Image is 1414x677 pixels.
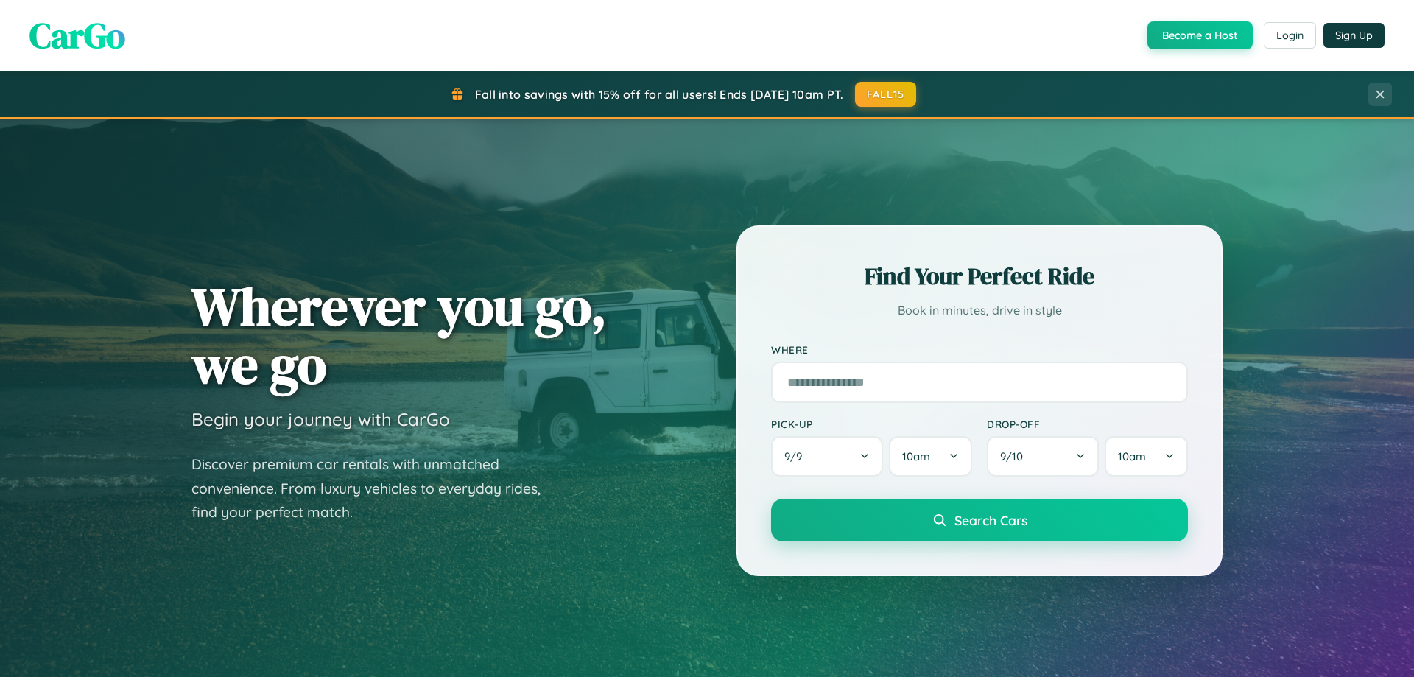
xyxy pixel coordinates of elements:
[191,277,607,393] h1: Wherever you go, we go
[902,449,930,463] span: 10am
[29,11,125,60] span: CarGo
[889,436,972,477] button: 10am
[1264,22,1316,49] button: Login
[1147,21,1253,49] button: Become a Host
[1000,449,1030,463] span: 9 / 10
[771,300,1188,321] p: Book in minutes, drive in style
[784,449,809,463] span: 9 / 9
[191,452,560,525] p: Discover premium car rentals with unmatched convenience. From luxury vehicles to everyday rides, ...
[1105,436,1188,477] button: 10am
[1118,449,1146,463] span: 10am
[987,418,1188,430] label: Drop-off
[475,87,844,102] span: Fall into savings with 15% off for all users! Ends [DATE] 10am PT.
[1323,23,1385,48] button: Sign Up
[771,343,1188,356] label: Where
[771,436,883,477] button: 9/9
[771,499,1188,541] button: Search Cars
[954,512,1027,528] span: Search Cars
[987,436,1099,477] button: 9/10
[771,260,1188,292] h2: Find Your Perfect Ride
[191,408,450,430] h3: Begin your journey with CarGo
[855,82,917,107] button: FALL15
[771,418,972,430] label: Pick-up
